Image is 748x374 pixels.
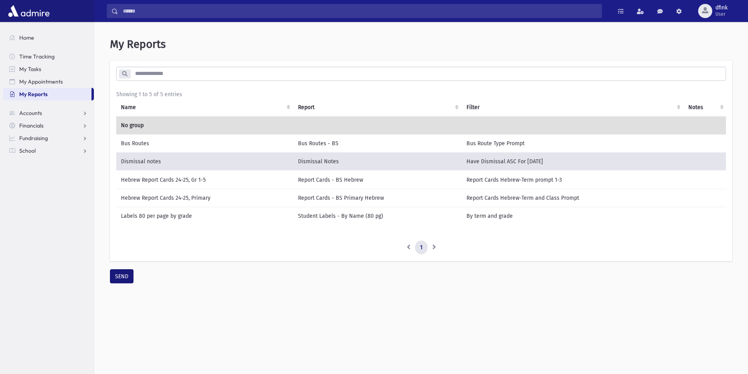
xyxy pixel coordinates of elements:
[462,207,684,225] td: By term and grade
[293,134,462,152] td: Bus Routes - BS
[116,171,293,189] td: Hebrew Report Cards 24-25, Gr 1-5
[715,5,728,11] span: dfink
[19,135,48,142] span: Fundraising
[19,122,44,129] span: Financials
[3,88,91,100] a: My Reports
[19,53,55,60] span: Time Tracking
[116,134,293,152] td: Bus Routes
[462,134,684,152] td: Bus Route Type Prompt
[293,171,462,189] td: Report Cards - BS Hebrew
[462,189,684,207] td: Report Cards Hebrew-Term and Class Prompt
[293,99,462,117] th: Report: activate to sort column ascending
[462,152,684,171] td: Have Dismissal ASC For [DATE]
[3,119,94,132] a: Financials
[116,207,293,225] td: Labels 80 per page by grade
[19,34,34,41] span: Home
[19,109,42,117] span: Accounts
[118,4,602,18] input: Search
[293,189,462,207] td: Report Cards - BS Primary Hebrew
[462,99,684,117] th: Filter : activate to sort column ascending
[3,107,94,119] a: Accounts
[684,99,727,117] th: Notes : activate to sort column ascending
[293,207,462,225] td: Student Labels - By Name (80 pg)
[3,63,94,75] a: My Tasks
[6,3,51,19] img: AdmirePro
[462,171,684,189] td: Report Cards Hebrew-Term prompt 1-3
[110,269,134,283] button: SEND
[116,99,293,117] th: Name: activate to sort column ascending
[116,116,727,134] td: No group
[19,66,41,73] span: My Tasks
[3,144,94,157] a: School
[3,75,94,88] a: My Appointments
[293,152,462,171] td: Dismissal Notes
[19,78,63,85] span: My Appointments
[19,91,48,98] span: My Reports
[3,50,94,63] a: Time Tracking
[715,11,728,17] span: User
[415,241,428,255] a: 1
[19,147,36,154] span: School
[3,132,94,144] a: Fundraising
[110,38,166,51] span: My Reports
[3,31,94,44] a: Home
[116,90,726,99] div: Showing 1 to 5 of 5 entries
[116,152,293,171] td: Dismissal notes
[116,189,293,207] td: Hebrew Report Cards 24-25, Primary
